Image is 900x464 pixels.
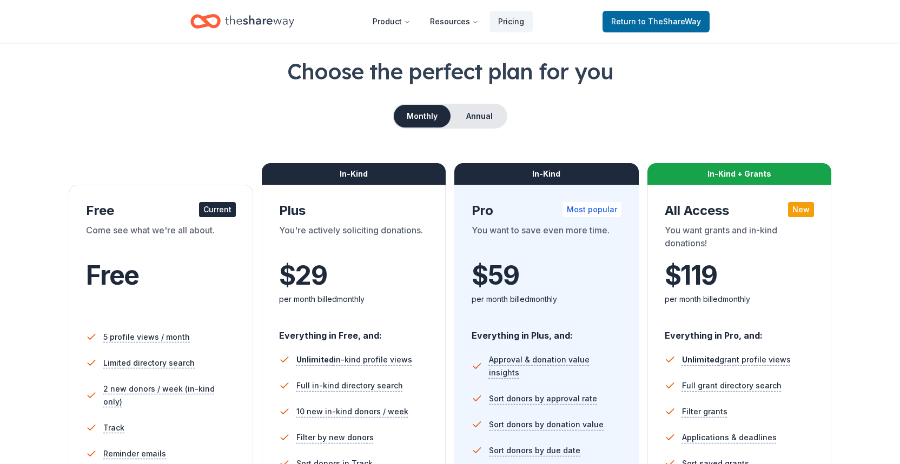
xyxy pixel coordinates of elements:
span: grant profile views [682,355,791,364]
div: New [788,202,814,217]
span: $ 29 [279,260,327,291]
div: Free [86,202,236,219]
button: Annual [453,105,506,127]
span: 2 new donors / week (in-kind only) [103,382,236,408]
span: Approval & donation value insights [489,353,621,379]
span: Free [86,259,139,291]
div: Everything in Plus, and: [472,320,621,342]
h1: Choose the perfect plan for you [43,56,857,86]
div: Everything in Free, and: [279,320,429,342]
nav: Main [364,9,533,34]
div: In-Kind [454,163,639,185]
div: In-Kind [262,163,446,185]
div: Current [199,202,236,217]
div: In-Kind + Grants [647,163,832,185]
div: All Access [665,202,815,219]
span: Return [611,15,701,28]
div: per month billed monthly [472,293,621,306]
span: Filter grants [682,405,727,418]
span: in-kind profile views [296,355,412,364]
span: Sort donors by due date [489,444,580,457]
div: Come see what we're all about. [86,224,236,254]
div: Everything in Pro, and: [665,320,815,342]
a: Home [190,9,294,34]
div: You're actively soliciting donations. [279,224,429,254]
span: Reminder emails [103,447,166,460]
span: Track [103,421,124,434]
div: Pro [472,202,621,219]
span: Applications & deadlines [682,431,777,444]
span: $ 119 [665,260,717,291]
span: Full in-kind directory search [296,379,403,392]
span: Filter by new donors [296,431,374,444]
div: You want grants and in-kind donations! [665,224,815,254]
span: 10 new in-kind donors / week [296,405,408,418]
span: Limited directory search [103,357,195,369]
span: Unlimited [682,355,719,364]
span: Sort donors by approval rate [489,392,597,405]
button: Resources [421,11,487,32]
span: Full grant directory search [682,379,782,392]
div: per month billed monthly [665,293,815,306]
span: 5 profile views / month [103,331,190,344]
a: Returnto TheShareWay [603,11,710,32]
button: Monthly [394,105,451,127]
span: Unlimited [296,355,334,364]
div: Plus [279,202,429,219]
a: Pricing [489,11,533,32]
div: per month billed monthly [279,293,429,306]
button: Product [364,11,419,32]
div: You want to save even more time. [472,224,621,254]
span: to TheShareWay [638,17,701,26]
span: Sort donors by donation value [489,418,604,431]
span: $ 59 [472,260,519,291]
div: Most popular [562,202,621,217]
